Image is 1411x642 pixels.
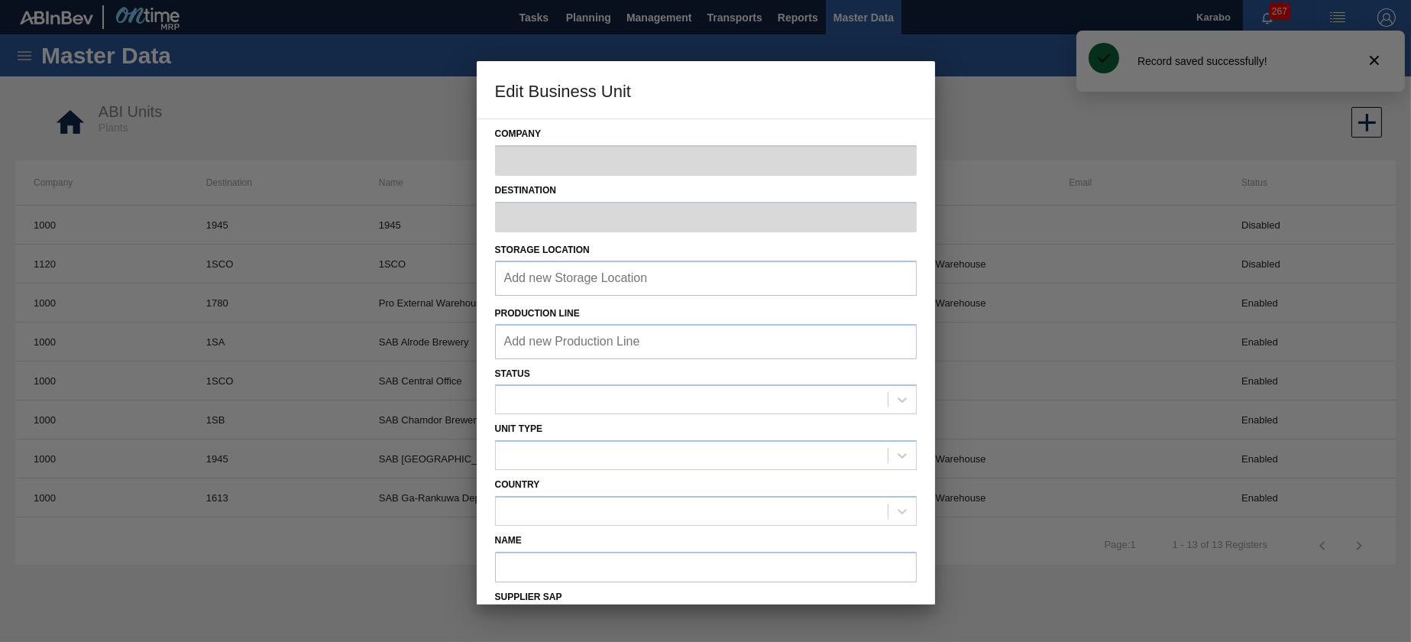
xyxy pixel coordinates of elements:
[495,368,530,379] label: Status
[504,271,649,285] input: Add new Storage Location
[495,303,917,325] p: Production Line
[495,586,917,608] label: Supplier SAP
[495,123,917,145] label: Company
[495,423,543,434] label: Unit type
[495,479,540,490] label: Country
[495,530,917,552] label: Name
[477,61,935,119] h3: Edit Business Unit
[495,180,917,202] label: Destination
[495,239,917,261] p: Storage Location
[504,334,642,349] input: Add new Production Line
